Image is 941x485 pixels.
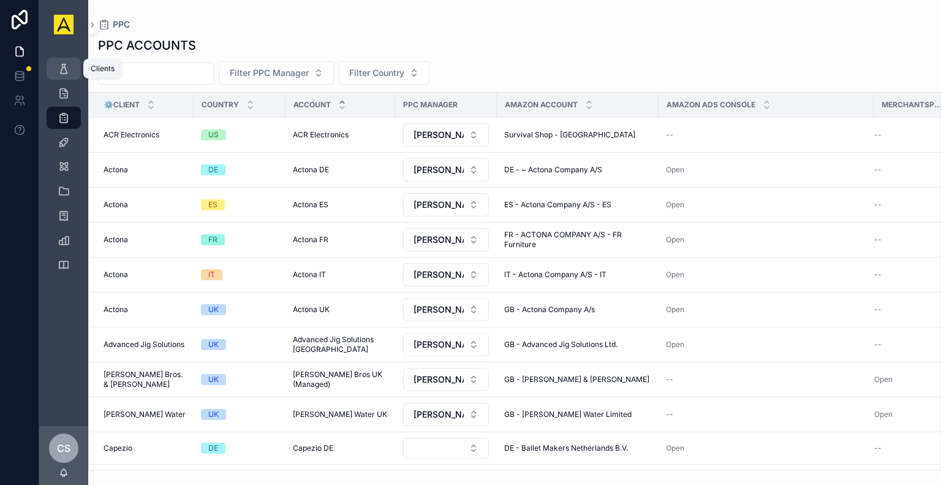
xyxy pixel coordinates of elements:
h1: PPC ACCOUNTS [98,37,196,54]
span: [PERSON_NAME] [414,408,464,421]
span: GB - Actona Company A/s [504,305,595,315]
span: ⚙️Client [104,100,140,110]
span: Capezio [104,443,132,453]
div: ES [208,199,217,210]
span: -- [874,443,882,453]
span: GB - [PERSON_NAME] Water Limited [504,410,632,419]
a: Open [666,200,684,209]
span: -- [874,165,882,175]
div: DE [208,443,218,454]
a: Open [666,235,684,244]
button: Select Button [403,298,489,321]
span: [PERSON_NAME] [414,304,464,316]
span: PPC Manager [403,100,458,110]
span: ACR Electronics [293,130,349,140]
div: US [208,129,219,140]
span: IT - Actona Company A/S - IT [504,270,607,280]
a: Open [874,375,893,384]
span: -- [874,130,882,140]
img: App logo [54,15,74,34]
a: Open [666,305,684,314]
button: Select Button [403,228,489,251]
span: FR - ACTONA COMPANY A/S - FR Furniture [504,230,651,250]
div: UK [208,339,219,350]
span: GB - [PERSON_NAME] & [PERSON_NAME] [504,375,649,384]
span: ES - Actona Company A/S - ES [504,200,611,210]
span: [PERSON_NAME] [414,164,464,176]
span: Actona [104,235,128,245]
button: Select Button [403,438,489,459]
span: Filter PPC Manager [230,67,309,79]
span: Account [293,100,331,110]
span: -- [874,235,882,245]
span: Advanced Jig Solutions [GEOGRAPHIC_DATA] [293,335,388,354]
span: -- [666,410,673,419]
span: Actona DE [293,165,329,175]
span: Actona [104,165,128,175]
a: Open [666,270,684,279]
span: DE - Ballet Makers Netherlands B.V. [504,443,628,453]
span: Actona [104,305,128,315]
span: Country [202,100,239,110]
span: [PERSON_NAME] Water [104,410,186,419]
span: -- [874,200,882,210]
span: Actona FR [293,235,328,245]
span: Actona [104,200,128,210]
span: Actona ES [293,200,328,210]
span: PPC [113,18,130,31]
span: -- [666,130,673,140]
span: Actona IT [293,270,326,280]
button: Select Button [403,193,489,216]
a: Open [874,410,893,419]
span: Filter Country [349,67,404,79]
button: Select Button [403,333,489,356]
button: Select Button [403,263,489,286]
span: Advanced Jig Solutions [104,340,184,349]
span: Actona [104,270,128,280]
span: [PERSON_NAME] Bros. & [PERSON_NAME] [104,370,186,389]
button: Select Button [403,368,489,391]
div: scrollable content [39,49,88,292]
div: DE [208,164,218,175]
div: IT [208,269,215,280]
div: UK [208,304,219,315]
a: Open [666,443,684,453]
div: Clients [91,64,115,74]
button: Select Button [403,158,489,181]
span: [PERSON_NAME] [414,234,464,246]
a: Open [666,340,684,349]
span: -- [666,375,673,384]
a: Open [666,165,684,174]
button: Select Button [403,403,489,426]
span: [PERSON_NAME] [414,129,464,141]
span: [PERSON_NAME] Water UK [293,410,387,419]
span: Survival Shop - [GEOGRAPHIC_DATA] [504,130,635,140]
span: -- [874,340,882,349]
span: Amazon Account [505,100,578,110]
span: ACR Electronics [104,130,159,140]
div: UK [208,374,219,385]
span: Actona UK [293,305,330,315]
span: CS [57,441,70,456]
span: [PERSON_NAME] [414,338,464,351]
span: GB - Advanced Jig Solutions Ltd. [504,340,618,349]
span: [PERSON_NAME] [414,199,464,211]
button: Select Button [219,61,334,85]
button: Select Button [339,61,429,85]
span: Amazon Ads Console [667,100,755,110]
span: -- [874,270,882,280]
a: PPC [98,18,130,31]
span: -- [874,305,882,315]
span: [PERSON_NAME] [414,373,464,386]
span: [PERSON_NAME] [414,269,464,281]
span: DE - ~ Actona Company A/S [504,165,602,175]
button: Select Button [403,123,489,147]
span: Capezio DE [293,443,333,453]
span: [PERSON_NAME] Bros UK (Managed) [293,370,388,389]
div: UK [208,409,219,420]
div: FR [208,234,217,245]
